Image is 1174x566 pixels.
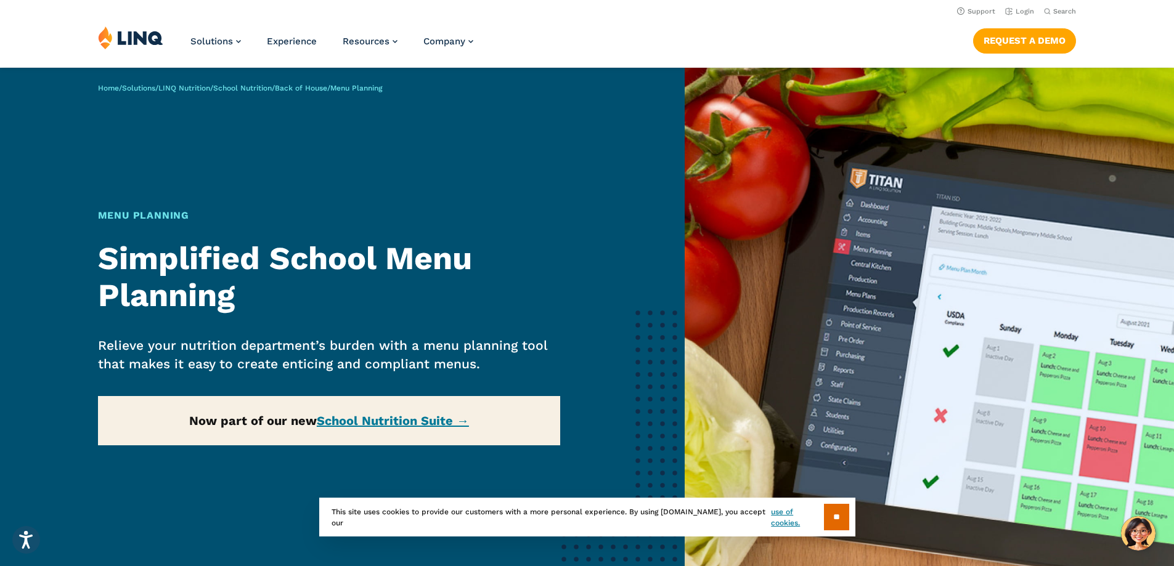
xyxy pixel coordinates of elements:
div: This site uses cookies to provide our customers with a more personal experience. By using [DOMAIN... [319,498,855,536]
a: Solutions [190,36,241,47]
nav: Button Navigation [973,26,1076,53]
span: Solutions [190,36,233,47]
a: LINQ Nutrition [158,84,210,92]
a: Experience [267,36,317,47]
a: Home [98,84,119,92]
span: Company [423,36,465,47]
span: Menu Planning [330,84,382,92]
a: use of cookies. [771,506,823,528]
a: Resources [343,36,397,47]
button: Open Search Bar [1044,7,1076,16]
button: Hello, have a question? Let’s chat. [1121,516,1156,551]
strong: Simplified School Menu Planning [98,240,472,314]
img: LINQ | K‑12 Software [98,26,163,49]
a: School Nutrition [213,84,272,92]
span: Resources [343,36,389,47]
a: Request a Demo [973,28,1076,53]
h1: Menu Planning [98,208,561,223]
span: Search [1053,7,1076,15]
a: Back of House [275,84,327,92]
a: Solutions [122,84,155,92]
a: School Nutrition Suite → [317,413,469,428]
p: Relieve your nutrition department’s burden with a menu planning tool that makes it easy to create... [98,336,561,373]
strong: Now part of our new [189,413,469,428]
a: Support [957,7,995,15]
a: Login [1005,7,1034,15]
span: / / / / / [98,84,382,92]
nav: Primary Navigation [190,26,473,67]
a: Company [423,36,473,47]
